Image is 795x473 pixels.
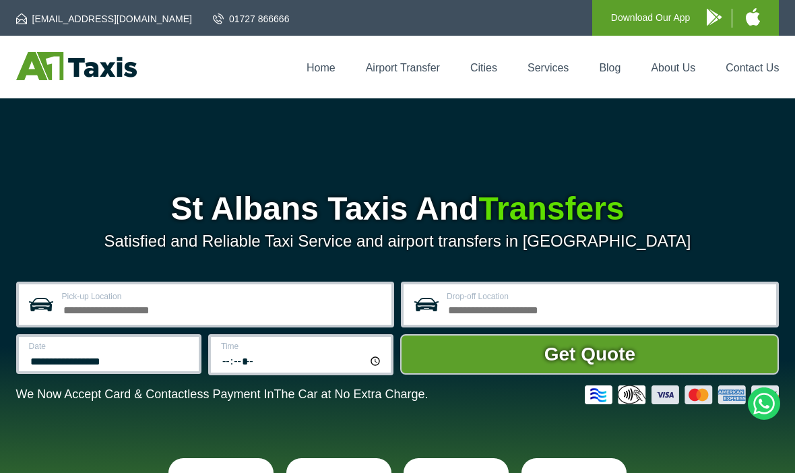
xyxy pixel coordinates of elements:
[62,292,383,301] label: Pick-up Location
[470,62,497,73] a: Cities
[611,9,691,26] p: Download Our App
[16,387,428,402] p: We Now Accept Card & Contactless Payment In
[213,12,290,26] a: 01727 866666
[366,62,440,73] a: Airport Transfer
[528,62,569,73] a: Services
[16,193,780,225] h1: St Albans Taxis And
[651,62,695,73] a: About Us
[16,12,192,26] a: [EMAIL_ADDRESS][DOMAIN_NAME]
[746,8,760,26] img: A1 Taxis iPhone App
[307,62,336,73] a: Home
[726,62,779,73] a: Contact Us
[16,232,780,251] p: Satisfied and Reliable Taxi Service and airport transfers in [GEOGRAPHIC_DATA]
[447,292,768,301] label: Drop-off Location
[707,9,722,26] img: A1 Taxis Android App
[478,191,624,226] span: Transfers
[400,334,779,375] button: Get Quote
[16,52,137,80] img: A1 Taxis St Albans LTD
[274,387,428,401] span: The Car at No Extra Charge.
[29,342,191,350] label: Date
[221,342,383,350] label: Time
[585,385,779,404] img: Credit And Debit Cards
[599,62,621,73] a: Blog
